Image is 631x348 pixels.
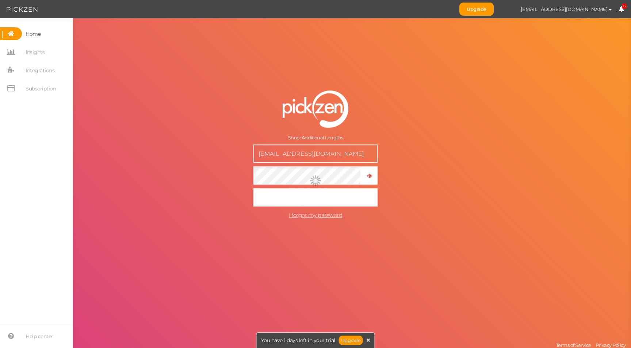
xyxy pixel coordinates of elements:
a: Upgrade [459,3,494,16]
span: 6 [622,4,627,9]
span: Insights [26,46,45,58]
span: Home [26,28,41,40]
span: You have 1 days left in your trial [261,338,335,343]
button: [EMAIL_ADDRESS][DOMAIN_NAME] [514,3,619,15]
span: [EMAIL_ADDRESS][DOMAIN_NAME] [521,6,608,12]
img: bf721e8e4cf8db0b03cf0520254ad465 [501,3,514,16]
span: Help center [26,330,53,342]
img: Pickzen logo [7,5,38,14]
span: Integrations [26,65,54,76]
a: Upgrade [339,336,363,345]
span: Subscription [26,83,56,94]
